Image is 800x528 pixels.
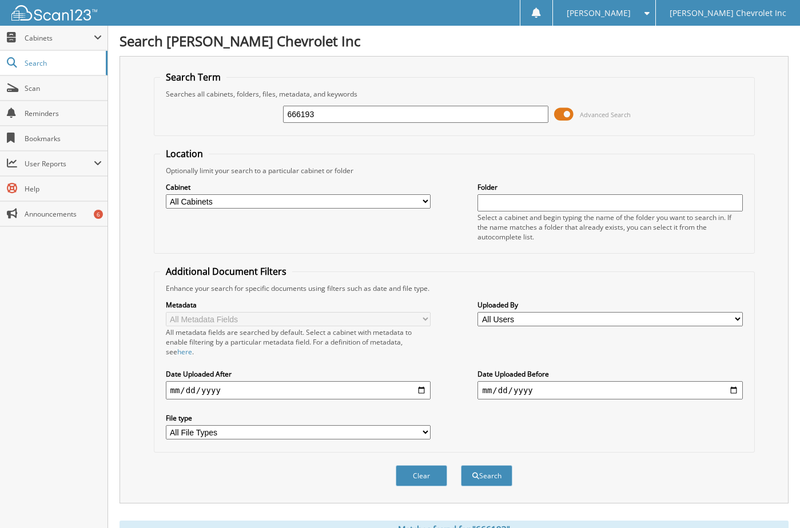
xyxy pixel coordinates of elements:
[25,83,102,93] span: Scan
[477,300,742,310] label: Uploaded By
[166,300,431,310] label: Metadata
[25,184,102,194] span: Help
[11,5,97,21] img: scan123-logo-white.svg
[477,182,742,192] label: Folder
[160,283,749,293] div: Enhance your search for specific documents using filters such as date and file type.
[25,159,94,169] span: User Reports
[160,71,226,83] legend: Search Term
[25,109,102,118] span: Reminders
[477,369,742,379] label: Date Uploaded Before
[160,265,292,278] legend: Additional Document Filters
[25,209,102,219] span: Announcements
[160,147,209,160] legend: Location
[25,33,94,43] span: Cabinets
[477,213,742,242] div: Select a cabinet and begin typing the name of the folder you want to search in. If the name match...
[25,58,100,68] span: Search
[670,10,786,17] span: [PERSON_NAME] Chevrolet Inc
[166,182,431,192] label: Cabinet
[94,210,103,219] div: 6
[120,31,789,50] h1: Search [PERSON_NAME] Chevrolet Inc
[166,413,431,423] label: File type
[567,10,631,17] span: [PERSON_NAME]
[166,381,431,399] input: start
[25,134,102,143] span: Bookmarks
[477,381,742,399] input: end
[177,347,192,357] a: here
[580,110,631,119] span: Advanced Search
[160,89,749,99] div: Searches all cabinets, folders, files, metadata, and keywords
[166,327,431,357] div: All metadata fields are searched by default. Select a cabinet with metadata to enable filtering b...
[461,465,512,486] button: Search
[396,465,447,486] button: Clear
[160,166,749,175] div: Optionally limit your search to a particular cabinet or folder
[166,369,431,379] label: Date Uploaded After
